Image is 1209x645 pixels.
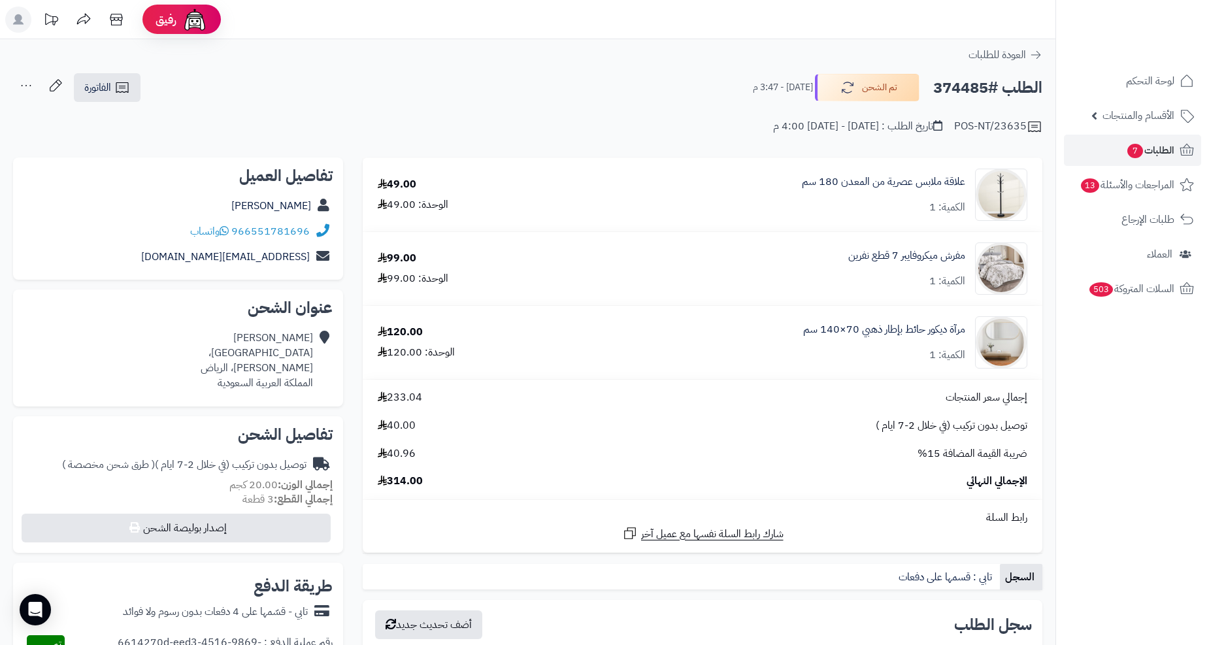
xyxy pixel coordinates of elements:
span: رفيق [156,12,176,27]
img: logo-2.png [1120,35,1197,63]
button: أضف تحديث جديد [375,610,482,639]
span: إجمالي سعر المنتجات [946,390,1027,405]
h3: سجل الطلب [954,617,1032,633]
a: السلات المتروكة503 [1064,273,1201,305]
div: الوحدة: 120.00 [378,345,455,360]
small: [DATE] - 3:47 م [753,81,813,94]
div: الكمية: 1 [929,348,965,363]
div: الوحدة: 49.00 [378,197,448,212]
a: المراجعات والأسئلة13 [1064,169,1201,201]
a: تحديثات المنصة [35,7,67,36]
div: POS-NT/23635 [954,119,1042,135]
a: تابي : قسمها على دفعات [893,564,1000,590]
span: 40.00 [378,418,416,433]
a: العملاء [1064,239,1201,270]
span: ( طرق شحن مخصصة ) [62,457,155,472]
span: 314.00 [378,474,423,489]
span: توصيل بدون تركيب (في خلال 2-7 ايام ) [876,418,1027,433]
a: [EMAIL_ADDRESS][DOMAIN_NAME] [141,249,310,265]
small: 20.00 كجم [229,477,333,493]
img: 1752316486-1-90x90.jpg [976,169,1027,221]
span: ضريبة القيمة المضافة 15% [918,446,1027,461]
button: إصدار بوليصة الشحن [22,514,331,542]
a: واتساب [190,223,229,239]
div: الكمية: 1 [929,274,965,289]
span: 13 [1081,178,1099,193]
div: توصيل بدون تركيب (في خلال 2-7 ايام ) [62,457,306,472]
span: الفاتورة [84,80,111,95]
a: علاقة ملابس عصرية من المعدن 180 سم [802,174,965,190]
a: السجل [1000,564,1042,590]
small: 3 قطعة [242,491,333,507]
span: 7 [1127,144,1143,158]
a: العودة للطلبات [969,47,1042,63]
span: الإجمالي النهائي [967,474,1027,489]
strong: إجمالي الوزن: [278,477,333,493]
a: مفرش ميكروفايبر 7 قطع نفرين [848,248,965,263]
a: 966551781696 [231,223,310,239]
strong: إجمالي القطع: [274,491,333,507]
img: 1752908738-1-90x90.jpg [976,242,1027,295]
div: تاريخ الطلب : [DATE] - [DATE] 4:00 م [773,119,942,134]
div: رابط السلة [368,510,1037,525]
span: المراجعات والأسئلة [1080,176,1174,194]
button: تم الشحن [815,74,919,101]
a: الفاتورة [74,73,141,102]
div: 99.00 [378,251,416,266]
span: شارك رابط السلة نفسها مع عميل آخر [641,527,784,542]
h2: الطلب #374485 [933,74,1042,101]
span: 233.04 [378,390,422,405]
h2: تفاصيل الشحن [24,427,333,442]
span: العودة للطلبات [969,47,1026,63]
a: لوحة التحكم [1064,65,1201,97]
div: [PERSON_NAME] [GEOGRAPHIC_DATA]، [PERSON_NAME]، الرياض المملكة العربية السعودية [201,331,313,390]
a: الطلبات7 [1064,135,1201,166]
div: الكمية: 1 [929,200,965,215]
h2: عنوان الشحن [24,300,333,316]
a: مرآة ديكور حائط بإطار ذهبي 70×140 سم [803,322,965,337]
h2: تفاصيل العميل [24,168,333,184]
div: 120.00 [378,325,423,340]
a: طلبات الإرجاع [1064,204,1201,235]
div: الوحدة: 99.00 [378,271,448,286]
div: Open Intercom Messenger [20,594,51,625]
div: تابي - قسّمها على 4 دفعات بدون رسوم ولا فوائد [123,604,308,620]
span: الأقسام والمنتجات [1102,107,1174,125]
span: لوحة التحكم [1126,72,1174,90]
span: طلبات الإرجاع [1121,210,1174,229]
span: 40.96 [378,446,416,461]
img: ai-face.png [182,7,208,33]
a: شارك رابط السلة نفسها مع عميل آخر [622,525,784,542]
span: الطلبات [1126,141,1174,159]
span: العملاء [1147,245,1172,263]
span: السلات المتروكة [1088,280,1174,298]
img: 1753785797-1-90x90.jpg [976,316,1027,369]
a: [PERSON_NAME] [231,198,311,214]
div: 49.00 [378,177,416,192]
span: 503 [1089,282,1113,297]
h2: طريقة الدفع [254,578,333,594]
